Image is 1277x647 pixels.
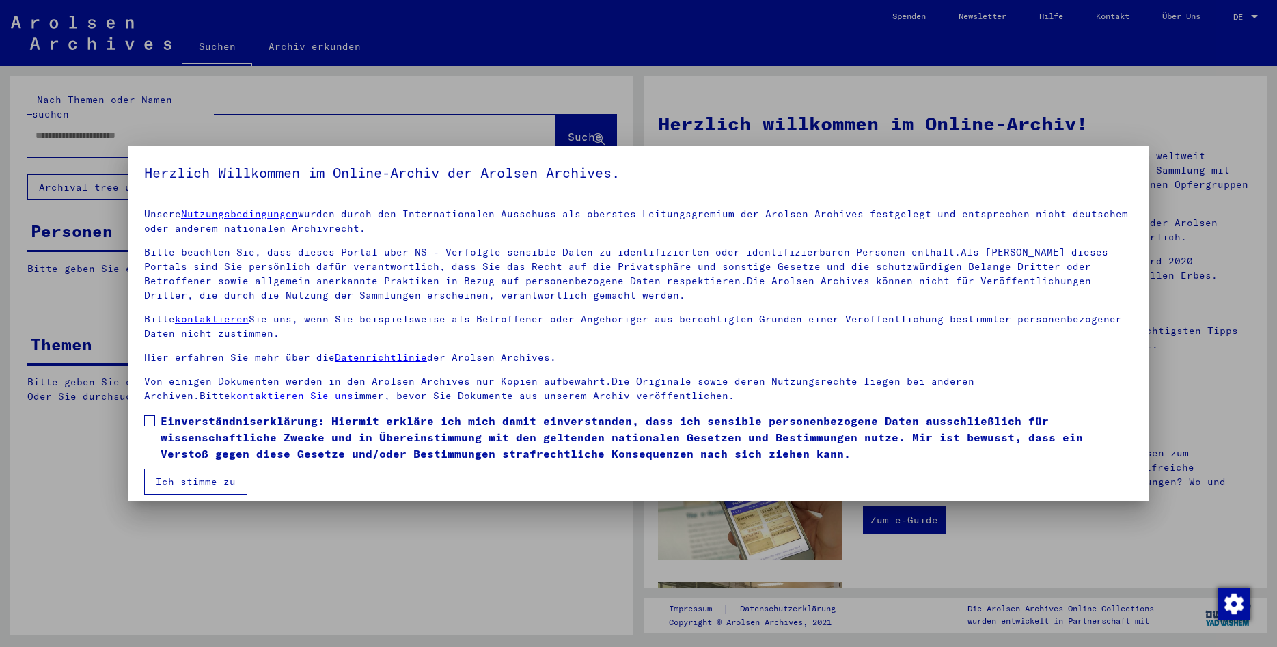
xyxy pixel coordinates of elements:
span: Einverständniserklärung: Hiermit erkläre ich mich damit einverstanden, dass ich sensible personen... [161,413,1133,462]
button: Ich stimme zu [144,469,247,495]
p: Hier erfahren Sie mehr über die der Arolsen Archives. [144,350,1133,365]
p: Bitte Sie uns, wenn Sie beispielsweise als Betroffener oder Angehöriger aus berechtigten Gründen ... [144,312,1133,341]
p: Bitte beachten Sie, dass dieses Portal über NS - Verfolgte sensible Daten zu identifizierten oder... [144,245,1133,303]
a: Datenrichtlinie [335,351,427,363]
img: Zustimmung ändern [1218,588,1250,620]
p: Von einigen Dokumenten werden in den Arolsen Archives nur Kopien aufbewahrt.Die Originale sowie d... [144,374,1133,403]
a: Nutzungsbedingungen [181,208,298,220]
a: kontaktieren Sie uns [230,389,353,402]
a: kontaktieren [175,313,249,325]
p: Unsere wurden durch den Internationalen Ausschuss als oberstes Leitungsgremium der Arolsen Archiv... [144,207,1133,236]
h5: Herzlich Willkommen im Online-Archiv der Arolsen Archives. [144,162,1133,184]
